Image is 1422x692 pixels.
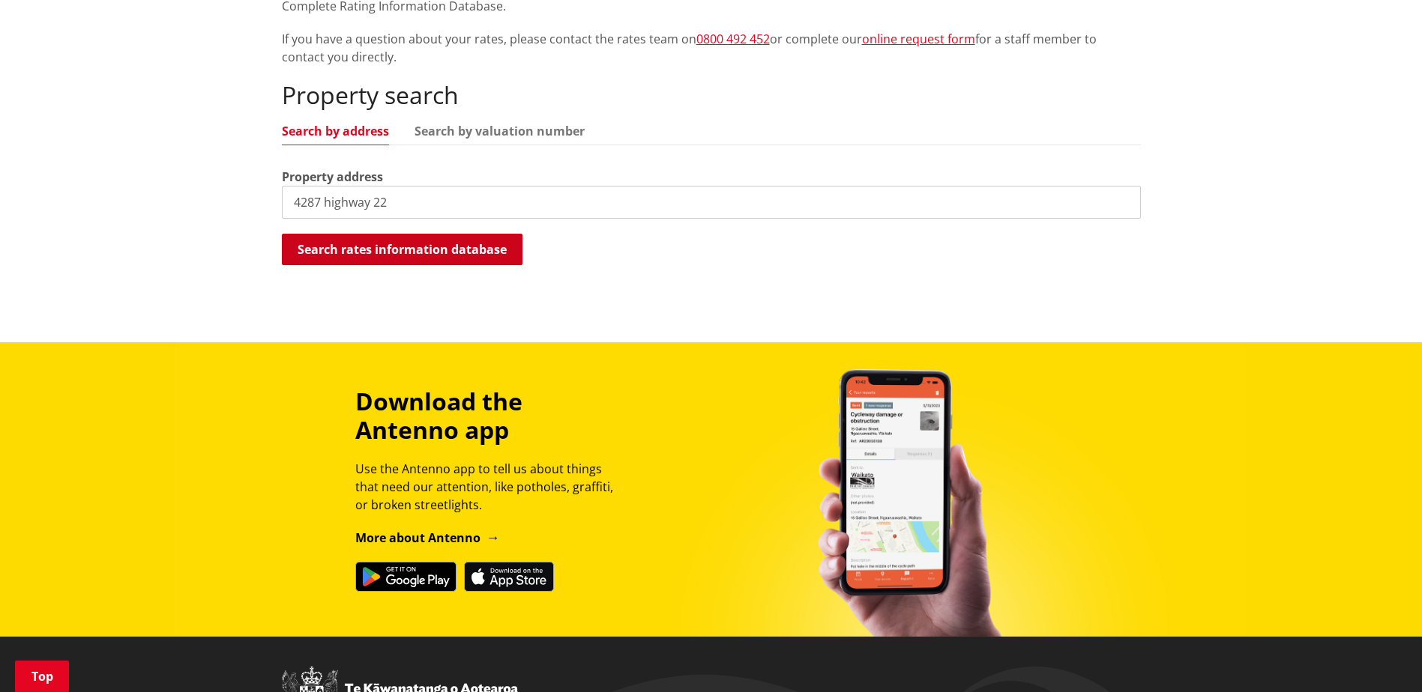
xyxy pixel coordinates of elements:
[282,125,389,137] a: Search by address
[282,168,383,186] label: Property address
[355,562,457,592] img: Get it on Google Play
[415,125,585,137] a: Search by valuation number
[355,387,627,445] h3: Download the Antenno app
[282,81,1141,109] h2: Property search
[355,529,500,546] a: More about Antenno
[282,186,1141,219] input: e.g. Duke Street NGARUAWAHIA
[464,562,554,592] img: Download on the App Store
[696,31,770,47] a: 0800 492 452
[862,31,975,47] a: online request form
[282,234,522,265] button: Search rates information database
[282,30,1141,66] p: If you have a question about your rates, please contact the rates team on or complete our for a s...
[1353,629,1407,683] iframe: Messenger Launcher
[15,661,69,692] a: Top
[355,460,627,514] p: Use the Antenno app to tell us about things that need our attention, like potholes, graffiti, or ...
